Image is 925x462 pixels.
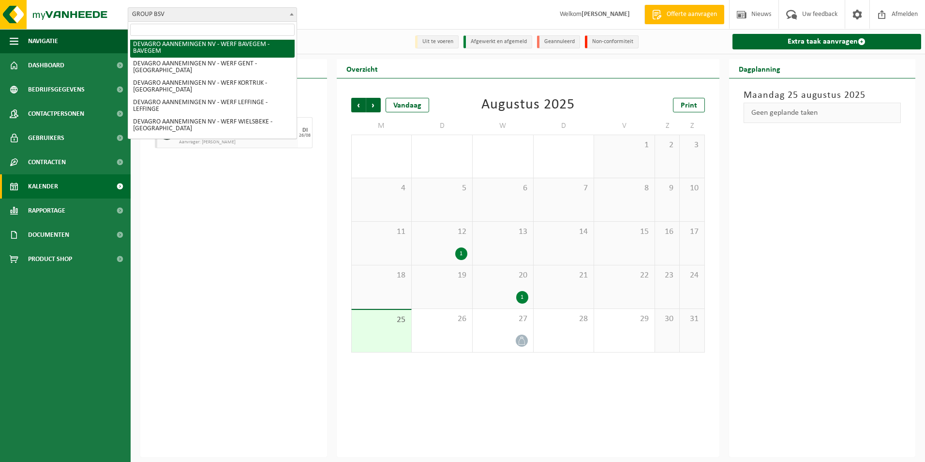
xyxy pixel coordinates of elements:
span: Product Shop [28,247,72,271]
li: DEVAGRO AANNEMINGEN NV - WERF WIELSBEKE - [GEOGRAPHIC_DATA] [130,116,295,135]
span: 19 [417,270,467,281]
li: DEVAGRO AANNEMINGEN NV - WERF LEFFINGE - LEFFINGE [130,96,295,116]
td: D [534,117,595,135]
h2: Dagplanning [729,59,790,78]
div: 1 [516,291,528,304]
span: Aanvrager: [PERSON_NAME] [179,139,296,145]
li: DEVAGRO AANNEMINGEN NV - WERF KORTRIJK - [GEOGRAPHIC_DATA] [130,77,295,96]
td: W [473,117,534,135]
span: 22 [599,270,650,281]
span: 10 [685,183,699,194]
span: 2 [660,140,674,151]
span: Navigatie [28,29,58,53]
div: DI [302,127,308,133]
span: 11 [357,227,407,237]
span: 20 [477,270,528,281]
span: Contactpersonen [28,102,84,126]
h2: Overzicht [337,59,388,78]
span: 5 [417,183,467,194]
div: 26/08 [299,133,311,138]
span: Gebruikers [28,126,64,150]
span: 23 [660,270,674,281]
li: DEVAGRO AANNEMINGEN NV - WERF BAVEGEM - BAVEGEM [130,38,295,58]
span: 7 [538,183,589,194]
span: GROUP BSV [128,7,297,22]
a: Print [673,98,705,112]
td: M [351,117,412,135]
span: GROUP BSV [128,8,297,21]
td: D [412,117,473,135]
td: Z [655,117,680,135]
div: Vandaag [386,98,429,112]
span: 3 [685,140,699,151]
span: Print [681,102,697,109]
span: 12 [417,227,467,237]
div: 1 [455,247,467,260]
span: Contracten [28,150,66,174]
span: 30 [660,314,674,324]
li: Uit te voeren [415,35,459,48]
span: Kalender [28,174,58,199]
span: 29 [599,314,650,324]
td: V [594,117,655,135]
span: 25 [357,315,407,325]
span: Bedrijfsgegevens [28,77,85,102]
strong: [PERSON_NAME] [582,11,630,18]
span: Rapportage [28,199,65,223]
li: Non-conformiteit [585,35,639,48]
li: Geannuleerd [537,35,580,48]
span: Volgende [366,98,381,112]
a: Offerte aanvragen [644,5,724,24]
span: 16 [660,227,674,237]
span: 26 [417,314,467,324]
span: Offerte aanvragen [664,10,719,19]
span: 27 [477,314,528,324]
span: Documenten [28,223,69,247]
li: DEVAGRO AANNEMINGEN NV - WERF ZEEBRUGGE -2023231 - ZEEBRUGGE [130,135,295,154]
span: 8 [599,183,650,194]
span: Dashboard [28,53,64,77]
div: Augustus 2025 [481,98,575,112]
span: 15 [599,227,650,237]
span: Vorige [351,98,366,112]
span: 31 [685,314,699,324]
span: 24 [685,270,699,281]
h3: Maandag 25 augustus 2025 [744,88,901,103]
span: 14 [538,227,589,237]
td: Z [680,117,704,135]
span: 6 [477,183,528,194]
span: 9 [660,183,674,194]
span: 21 [538,270,589,281]
span: 1 [599,140,650,151]
span: 28 [538,314,589,324]
span: 4 [357,183,407,194]
span: 13 [477,227,528,237]
span: 18 [357,270,407,281]
li: Afgewerkt en afgemeld [463,35,532,48]
a: Extra taak aanvragen [732,34,922,49]
span: 17 [685,227,699,237]
div: Geen geplande taken [744,103,901,123]
li: DEVAGRO AANNEMINGEN NV - WERF GENT - [GEOGRAPHIC_DATA] [130,58,295,77]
